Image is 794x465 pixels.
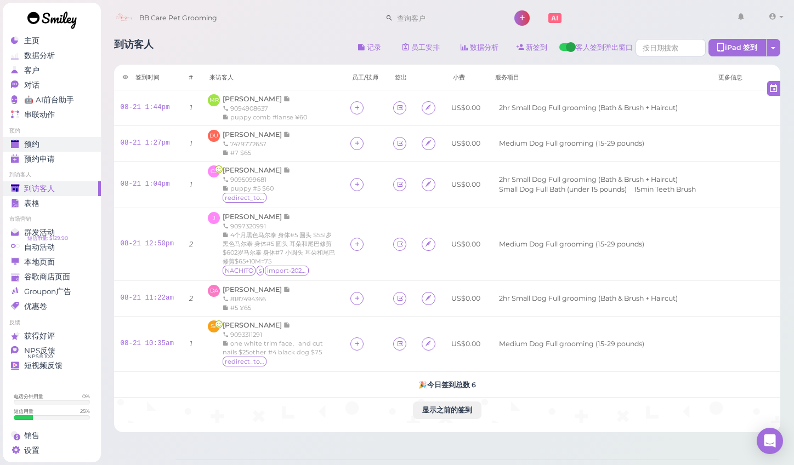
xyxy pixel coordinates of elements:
span: 4个月黑色马尔泰 身体#5 圆头 $551岁黑色马尔泰 身体#5 圆头 耳朵和尾巴修剪 $602岁马尔泰 身体#7 小圆头 耳朵和尾巴修剪$65+10M=75 [223,231,335,265]
span: s [257,266,264,275]
span: 记录 [283,130,291,139]
li: Small Dog Full Bath (under 15 pounds) [496,185,629,194]
a: 短视频反馈 [3,358,101,373]
a: [PERSON_NAME] [223,213,291,221]
span: BB Care Pet Grooming [139,3,217,33]
a: 本地页面 [3,255,101,269]
a: 08-21 1:04pm [121,180,170,188]
span: 记录 [283,166,291,174]
a: [PERSON_NAME] [223,321,291,329]
span: NPS反馈 [24,346,55,355]
span: CS [208,165,220,177]
a: 08-21 1:27pm [121,139,170,147]
a: 群发活动 短信币量: $129.90 [3,225,101,240]
a: 08-21 12:50pm [121,240,174,248]
span: puppy #5 $60 [230,185,274,192]
a: 预约申请 [3,152,101,167]
i: Agreement form [425,294,432,302]
a: 客户 [3,63,101,78]
span: puppy comb #lanse ¥60 [230,113,307,121]
a: 表格 [3,196,101,211]
span: [PERSON_NAME] [223,166,283,174]
th: 签到时间 [114,65,181,90]
div: 25 % [80,407,90,415]
a: 08-21 1:44pm [121,104,170,111]
span: #7 $65 [230,149,251,157]
li: Medium Dog Full grooming (15-29 pounds) [496,239,647,249]
th: 签出 [387,65,415,90]
div: 9097320991 [223,222,337,231]
i: Agreement form [425,240,432,248]
a: 预约 [3,137,101,152]
td: US$0.00 [445,126,487,162]
div: 9093311291 [223,330,337,339]
a: 获得好评 [3,329,101,343]
a: 员工安排 [393,39,449,56]
span: [PERSON_NAME] [223,213,283,221]
span: NACHITO [223,266,256,275]
span: Groupon广告 [24,287,71,296]
li: 2hr Small Dog Full grooming (Bath & Brush + Haircut) [496,175,680,185]
i: Agreement form [425,104,432,112]
span: 预约 [24,140,39,149]
a: 谷歌商店页面 [3,269,101,284]
a: [PERSON_NAME] [223,130,291,139]
span: 记录 [283,213,291,221]
span: #5 ¥65 [230,304,251,312]
span: 客人签到弹出窗口 [576,43,633,59]
li: Medium Dog Full grooming (15-29 pounds) [496,139,647,148]
span: 客户 [24,66,39,75]
a: 🤖 AI前台助手 [3,93,101,107]
a: [PERSON_NAME] [223,95,291,103]
th: 更多信息 [710,65,780,90]
span: 本地页面 [24,257,55,267]
div: Open Intercom Messenger [757,428,783,454]
i: Agreement form [425,340,432,348]
span: [PERSON_NAME] [223,285,283,294]
li: 15min Teeth Brush [631,185,699,194]
td: US$0.00 [445,162,487,208]
div: 电话分钟用量 [14,393,43,400]
i: 2 [189,240,193,248]
input: 查询客户 [393,9,500,27]
span: 预约申请 [24,154,55,164]
li: 市场营销 [3,215,101,223]
span: 记录 [283,285,291,294]
i: 1 [190,180,192,188]
span: [PERSON_NAME] [223,130,283,139]
td: US$0.00 [445,317,487,372]
span: 设置 [24,446,39,455]
a: 新签到 [508,39,557,56]
i: 2 [189,294,193,302]
span: MR [208,94,220,106]
a: [PERSON_NAME] [223,285,291,294]
a: 优惠卷 [3,299,101,314]
div: 短信用量 [14,407,33,415]
a: 设置 [3,443,101,458]
span: [PERSON_NAME] [223,95,283,103]
a: 08-21 11:22am [121,294,174,302]
th: 员工/技师 [344,65,387,90]
a: NPS反馈 NPS® 100 [3,343,101,358]
span: 对话 [24,81,39,90]
span: redirect_to_google [223,357,266,366]
span: 获得好评 [24,331,55,341]
th: 来访客人 [201,65,344,90]
span: [PERSON_NAME] [223,321,283,329]
span: DU [208,130,220,142]
li: 2hr Small Dog Full grooming (Bath & Brush + Haircut) [496,294,680,303]
div: # [189,73,193,82]
span: 到访客人 [24,184,55,193]
span: 销售 [24,431,39,440]
li: 反馈 [3,319,101,326]
div: 7479772657 [223,140,291,148]
i: 1 [190,139,192,147]
span: NPS® 100 [27,352,53,361]
a: 销售 [3,428,101,443]
span: 谷歌商店页面 [24,272,70,282]
a: 主页 [3,33,101,48]
a: 自动活动 [3,240,101,255]
li: 预约 [3,127,101,135]
i: 1 [190,104,192,112]
span: redirect_to_google [223,193,266,203]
